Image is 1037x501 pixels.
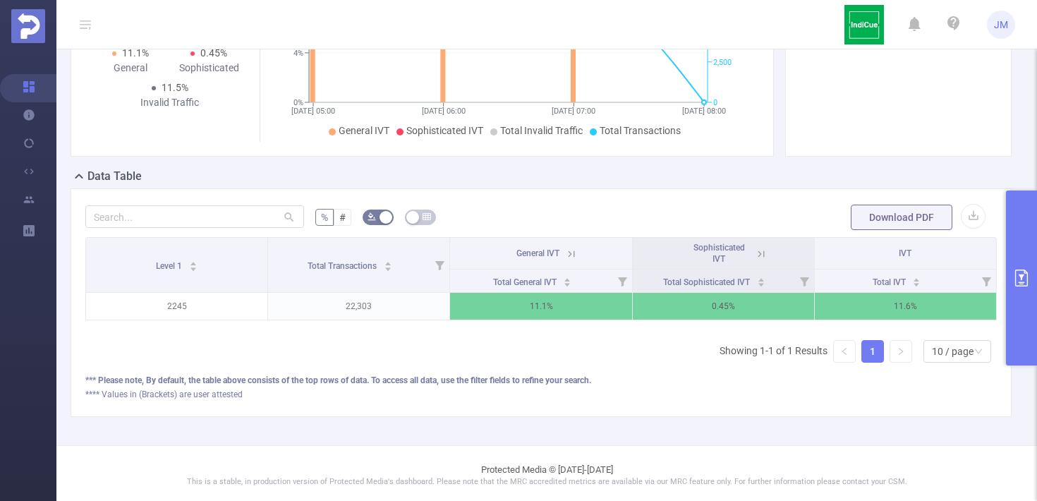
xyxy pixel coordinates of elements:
span: Level 1 [156,261,184,271]
span: Total Sophisticated IVT [663,277,752,287]
i: icon: caret-up [913,276,921,280]
span: 0.45% [200,47,227,59]
i: icon: caret-up [564,276,571,280]
i: Filter menu [976,270,996,292]
li: Showing 1-1 of 1 Results [720,340,827,363]
span: Total Transactions [308,261,379,271]
i: icon: right [897,347,905,356]
span: Total General IVT [493,277,559,287]
div: **** Values in (Brackets) are user attested [85,388,997,401]
i: icon: bg-colors [368,212,376,221]
i: icon: caret-down [190,265,198,270]
tspan: [DATE] 08:00 [682,107,726,116]
span: General IVT [339,125,389,136]
span: % [321,212,328,223]
input: Search... [85,205,304,228]
p: 11.1% [450,293,631,320]
tspan: 4% [293,49,303,58]
p: This is a stable, in production version of Protected Media's dashboard. Please note that the MRC ... [92,476,1002,488]
i: Filter menu [794,270,814,292]
tspan: 2,500 [713,58,732,67]
i: icon: caret-down [384,265,392,270]
tspan: [DATE] 06:00 [421,107,465,116]
li: Previous Page [833,340,856,363]
tspan: 0% [293,98,303,107]
i: icon: caret-down [913,281,921,285]
i: icon: table [423,212,431,221]
p: 0.45% [633,293,814,320]
div: *** Please note, By default, the table above consists of the top rows of data. To access all data... [85,374,997,387]
i: icon: caret-up [384,260,392,264]
i: icon: caret-down [564,281,571,285]
a: 1 [862,341,883,362]
li: 1 [861,340,884,363]
span: Sophisticated IVT [406,125,483,136]
img: Protected Media [11,9,45,43]
div: Sort [912,276,921,284]
button: Download PDF [851,205,952,230]
span: Total Invalid Traffic [500,125,583,136]
tspan: [DATE] 05:00 [291,107,335,116]
i: Filter menu [430,238,449,292]
span: General IVT [516,248,559,258]
span: 11.5% [162,82,188,93]
div: 10 / page [932,341,974,362]
div: Sort [384,260,392,268]
div: Sort [189,260,198,268]
div: General [91,61,170,76]
span: IVT [899,248,911,258]
h2: Data Table [87,168,142,185]
span: # [339,212,346,223]
span: Sophisticated IVT [693,243,745,264]
i: icon: caret-up [758,276,765,280]
li: Next Page [890,340,912,363]
i: icon: down [974,347,983,357]
p: 22,303 [268,293,449,320]
p: 11.6% [815,293,996,320]
div: Sort [757,276,765,284]
span: JM [994,11,1008,39]
div: Sort [563,276,571,284]
i: icon: caret-up [190,260,198,264]
tspan: 0 [713,98,717,107]
span: Total Transactions [600,125,681,136]
tspan: [DATE] 07:00 [552,107,595,116]
div: Sophisticated [170,61,249,76]
span: 11.1% [122,47,149,59]
span: Total IVT [873,277,908,287]
i: icon: left [840,347,849,356]
div: Invalid Traffic [131,95,210,110]
i: icon: caret-down [758,281,765,285]
i: Filter menu [612,270,632,292]
p: 2245 [86,293,267,320]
